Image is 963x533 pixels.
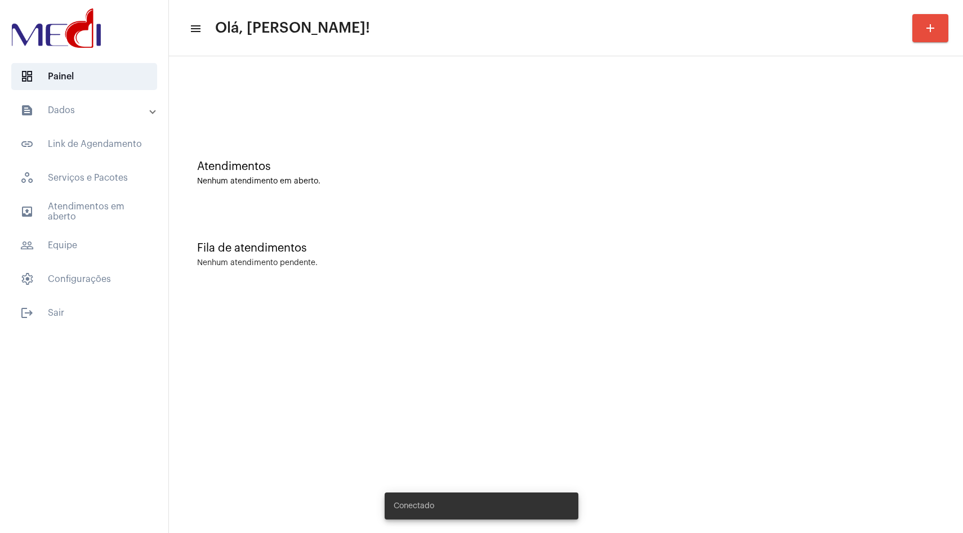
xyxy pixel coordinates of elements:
div: Nenhum atendimento em aberto. [197,177,935,186]
span: Atendimentos em aberto [11,198,157,225]
mat-panel-title: Dados [20,104,150,117]
mat-icon: sidenav icon [189,22,200,35]
mat-icon: sidenav icon [20,104,34,117]
span: Olá, [PERSON_NAME]! [215,19,370,37]
div: Fila de atendimentos [197,242,935,254]
img: d3a1b5fa-500b-b90f-5a1c-719c20e9830b.png [9,6,104,51]
span: sidenav icon [20,171,34,185]
div: Nenhum atendimento pendente. [197,259,318,267]
div: Atendimentos [197,160,935,173]
span: Link de Agendamento [11,131,157,158]
span: Sair [11,299,157,326]
span: Serviços e Pacotes [11,164,157,191]
mat-icon: sidenav icon [20,239,34,252]
span: Equipe [11,232,157,259]
mat-icon: add [924,21,937,35]
mat-icon: sidenav icon [20,205,34,218]
span: sidenav icon [20,70,34,83]
mat-icon: sidenav icon [20,137,34,151]
span: Conectado [394,500,434,512]
span: Painel [11,63,157,90]
mat-icon: sidenav icon [20,306,34,320]
mat-expansion-panel-header: sidenav iconDados [7,97,168,124]
span: sidenav icon [20,272,34,286]
span: Configurações [11,266,157,293]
